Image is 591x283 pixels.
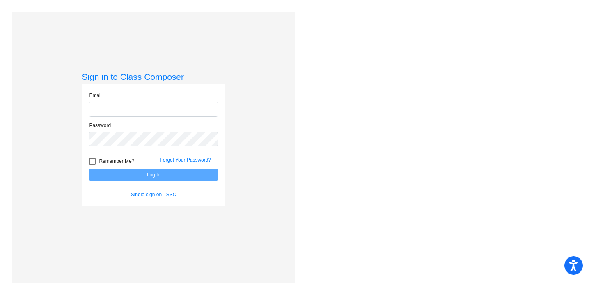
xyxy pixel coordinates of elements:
h3: Sign in to Class Composer [82,72,225,82]
button: Log In [89,169,218,181]
label: Password [89,122,111,129]
span: Remember Me? [99,156,134,166]
label: Email [89,92,101,99]
a: Forgot Your Password? [160,157,211,163]
a: Single sign on - SSO [131,192,176,197]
